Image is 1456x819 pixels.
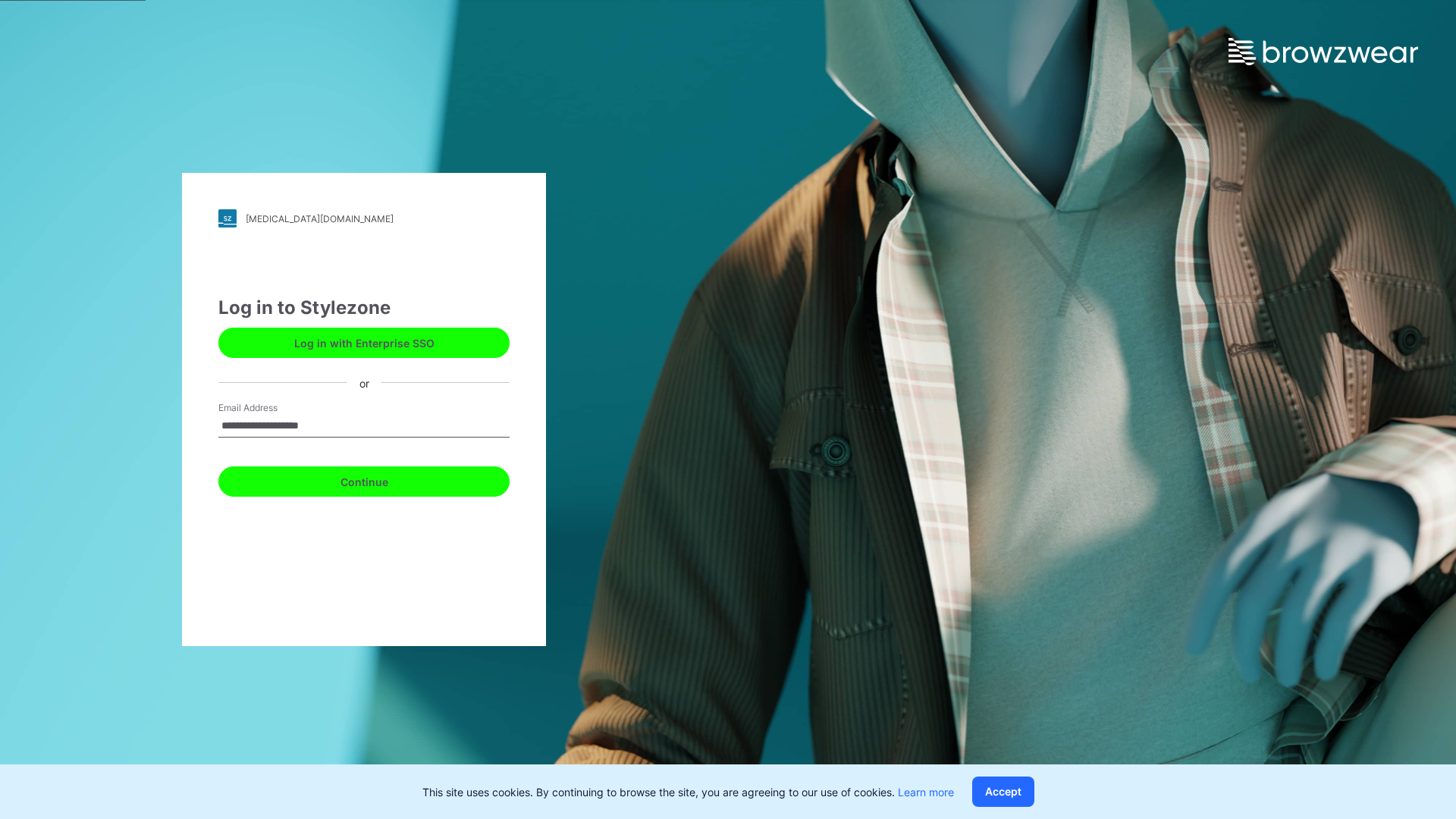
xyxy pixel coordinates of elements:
[218,209,510,227] a: [MEDICAL_DATA][DOMAIN_NAME]
[218,401,325,415] label: Email Address
[1228,38,1418,65] img: browzwear-logo.e42bd6dac1945053ebaf764b6aa21510.svg
[246,213,394,224] div: [MEDICAL_DATA][DOMAIN_NAME]
[898,786,954,799] a: Learn more
[218,328,510,358] button: Log in with Enterprise SSO
[218,466,510,497] button: Continue
[347,375,381,391] div: or
[422,784,954,800] p: This site uses cookies. By continuing to browse the site, you are agreeing to our use of cookies.
[218,294,510,322] div: Log in to Stylezone
[218,209,237,227] img: stylezone-logo.562084cfcfab977791bfbf7441f1a819.svg
[972,777,1034,807] button: Accept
